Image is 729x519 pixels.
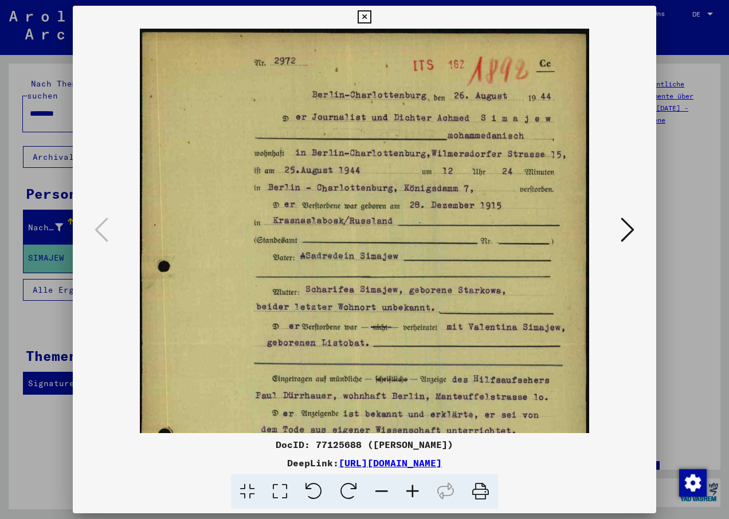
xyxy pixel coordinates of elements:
div: DeepLink: [73,456,656,470]
a: [URL][DOMAIN_NAME] [339,457,442,469]
img: Zustimmung ändern [679,469,707,497]
div: DocID: 77125688 ([PERSON_NAME]) [73,438,656,451]
div: Zustimmung ändern [679,469,706,496]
